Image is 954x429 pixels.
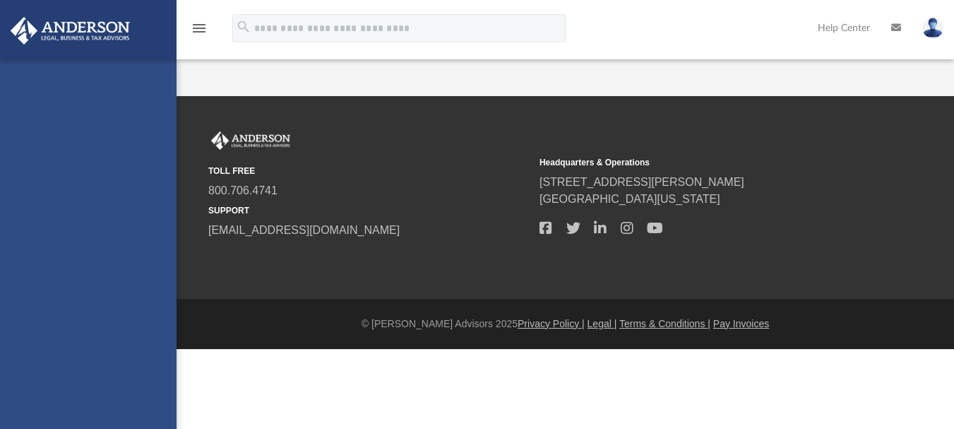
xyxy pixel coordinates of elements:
[619,318,710,329] a: Terms & Conditions |
[518,318,585,329] a: Privacy Policy |
[922,18,943,38] img: User Pic
[6,17,134,45] img: Anderson Advisors Platinum Portal
[236,19,251,35] i: search
[208,131,293,150] img: Anderson Advisors Platinum Portal
[588,318,617,329] a: Legal |
[191,20,208,37] i: menu
[208,204,530,217] small: SUPPORT
[208,224,400,236] a: [EMAIL_ADDRESS][DOMAIN_NAME]
[539,176,744,188] a: [STREET_ADDRESS][PERSON_NAME]
[713,318,769,329] a: Pay Invoices
[208,184,278,196] a: 800.706.4741
[539,156,861,169] small: Headquarters & Operations
[208,165,530,177] small: TOLL FREE
[539,193,720,205] a: [GEOGRAPHIC_DATA][US_STATE]
[177,317,954,331] div: © [PERSON_NAME] Advisors 2025
[191,27,208,37] a: menu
